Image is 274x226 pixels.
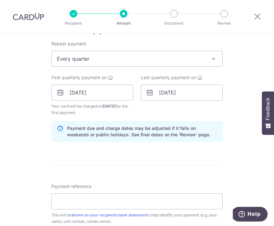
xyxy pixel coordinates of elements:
[141,85,223,101] input: DD / MM / YYYY
[106,20,141,26] p: Amount
[206,20,242,26] p: Review
[262,91,274,135] button: Feedback - Show survey
[51,212,223,225] div: This will be to help identify your payment (e.g. your name, unit number, condo name).
[51,41,86,47] label: Repeat payment
[51,85,133,101] input: DD / MM / YYYY
[51,103,133,116] span: Your card will be charged on
[51,183,91,190] span: Payment reference
[141,74,196,81] span: Last quarterly payment on
[72,213,147,217] a: shown on your recipient’s bank statement
[51,74,107,81] span: First quarterly payment on
[156,20,192,26] p: Document
[103,104,116,109] span: [DATE]
[67,125,217,138] p: Payment due and charge dates may be adjusted if it falls on weekends or public holidays. See fina...
[51,51,223,67] span: Every quarter
[13,13,44,20] img: CardUp
[52,51,222,66] span: Every quarter
[265,98,271,120] span: Feedback
[56,20,91,26] p: Recipient
[233,207,268,223] iframe: Opens a widget where you can find more information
